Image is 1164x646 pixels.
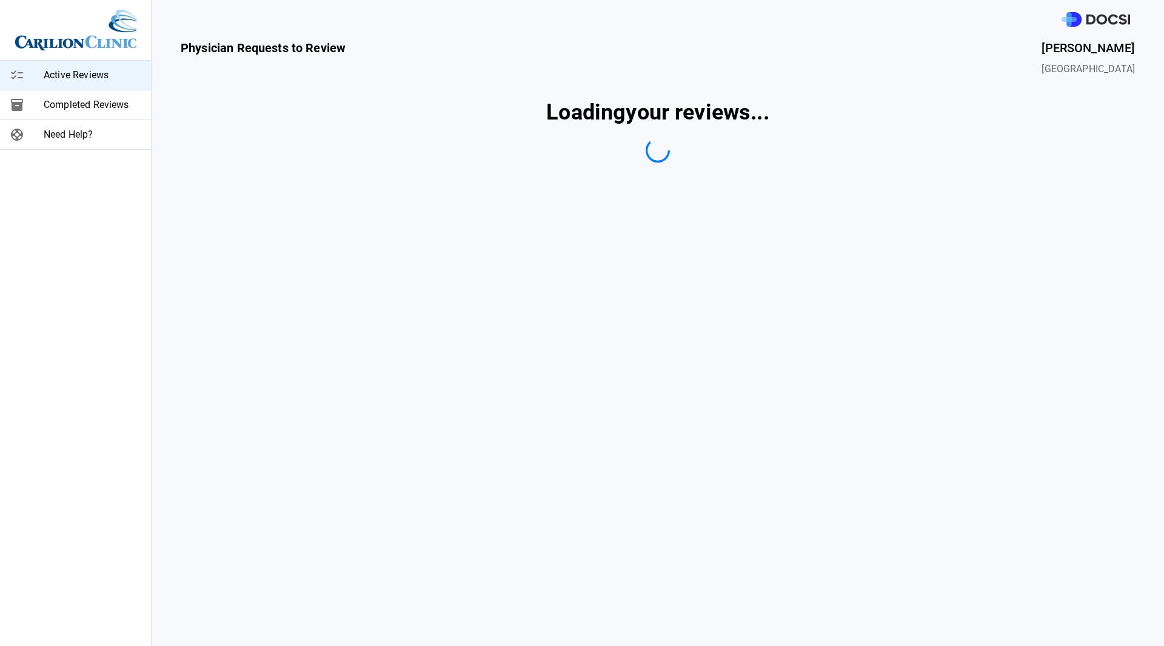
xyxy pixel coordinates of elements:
span: [GEOGRAPHIC_DATA] [1042,62,1135,76]
img: DOCSI Logo [1062,12,1130,27]
span: Completed Reviews [44,98,141,112]
img: Site Logo [15,10,136,50]
span: Need Help? [44,127,141,142]
span: [PERSON_NAME] [1042,39,1135,57]
span: Physician Requests to Review [181,39,346,76]
span: Active Reviews [44,68,141,82]
span: Loading your reviews ... [546,96,769,129]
